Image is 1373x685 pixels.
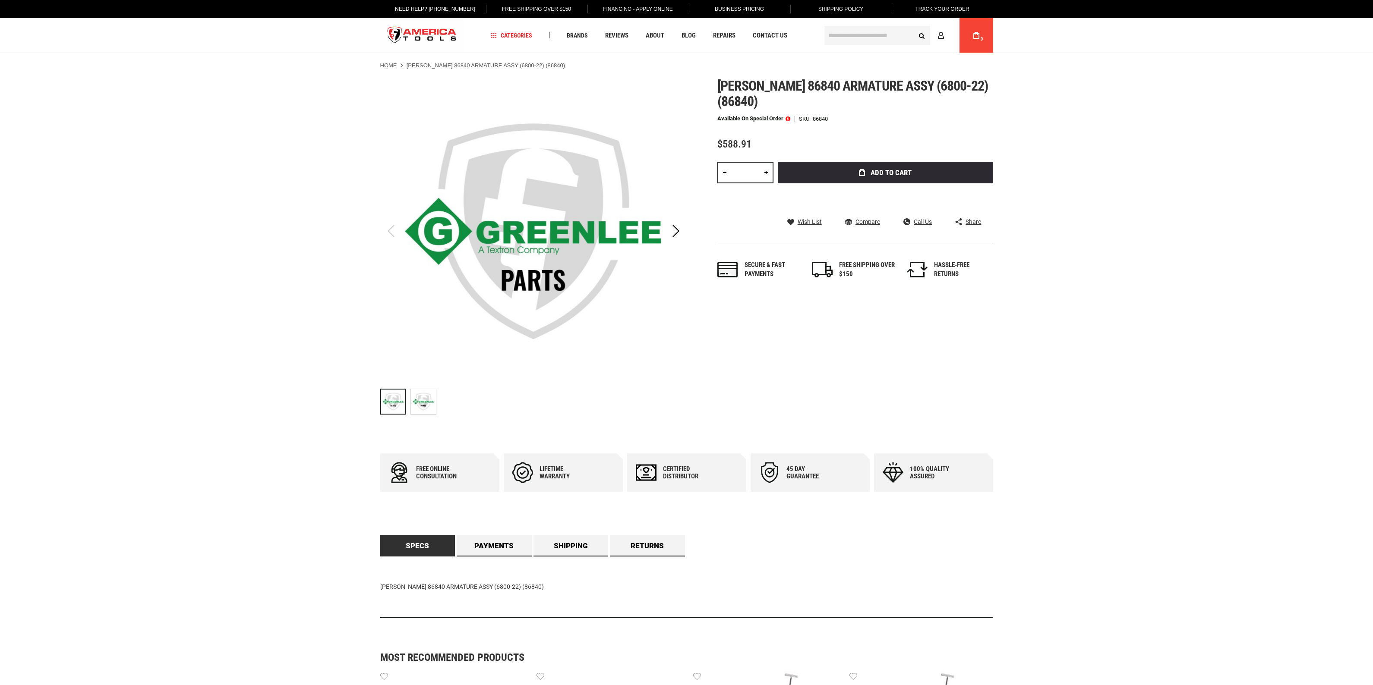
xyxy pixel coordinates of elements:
[855,219,880,225] span: Compare
[663,465,715,480] div: Certified Distributor
[778,162,993,183] button: Add to Cart
[910,465,962,480] div: 100% quality assured
[605,32,628,39] span: Reviews
[914,219,932,225] span: Call Us
[934,261,990,279] div: HASSLE-FREE RETURNS
[540,465,591,480] div: Lifetime warranty
[457,535,532,556] a: Payments
[416,465,468,480] div: Free online consultation
[610,535,685,556] a: Returns
[839,261,895,279] div: FREE SHIPPING OVER $150
[567,32,588,38] span: Brands
[871,169,912,176] span: Add to Cart
[491,32,532,38] span: Categories
[749,30,791,41] a: Contact Us
[380,62,397,69] a: Home
[966,219,981,225] span: Share
[665,78,687,384] div: Next
[407,62,565,69] strong: [PERSON_NAME] 86840 ARMATURE ASSY (6800-22) (86840)
[914,27,930,44] button: Search
[753,32,787,39] span: Contact Us
[380,535,455,556] a: Specs
[713,32,735,39] span: Repairs
[787,218,822,226] a: Wish List
[380,652,963,663] strong: Most Recommended Products
[678,30,700,41] a: Blog
[813,116,828,122] div: 86840
[818,6,864,12] span: Shipping Policy
[717,78,988,110] span: [PERSON_NAME] 86840 armature assy (6800-22) (86840)
[717,138,751,150] span: $588.91
[845,218,880,226] a: Compare
[709,30,739,41] a: Repairs
[533,535,609,556] a: Shipping
[968,18,985,53] a: 0
[563,30,592,41] a: Brands
[786,465,838,480] div: 45 day Guarantee
[410,384,436,419] div: Greenlee 86840 ARMATURE ASSY (6800-22) (86840)
[981,37,983,41] span: 0
[745,261,801,279] div: Secure & fast payments
[380,19,464,52] a: store logo
[717,262,738,277] img: payments
[646,32,664,39] span: About
[776,186,995,211] iframe: Secure express checkout frame
[411,389,436,414] img: Greenlee 86840 ARMATURE ASSY (6800-22) (86840)
[380,556,993,618] div: [PERSON_NAME] 86840 ARMATURE ASSY (6800-22) (86840)
[380,384,410,419] div: Greenlee 86840 ARMATURE ASSY (6800-22) (86840)
[903,218,932,226] a: Call Us
[642,30,668,41] a: About
[380,19,464,52] img: America Tools
[717,116,790,122] p: Available on Special Order
[487,30,536,41] a: Categories
[799,116,813,122] strong: SKU
[812,262,833,277] img: shipping
[682,32,696,39] span: Blog
[601,30,632,41] a: Reviews
[798,219,822,225] span: Wish List
[907,262,928,277] img: returns
[380,78,687,384] img: Greenlee 86840 ARMATURE ASSY (6800-22) (86840)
